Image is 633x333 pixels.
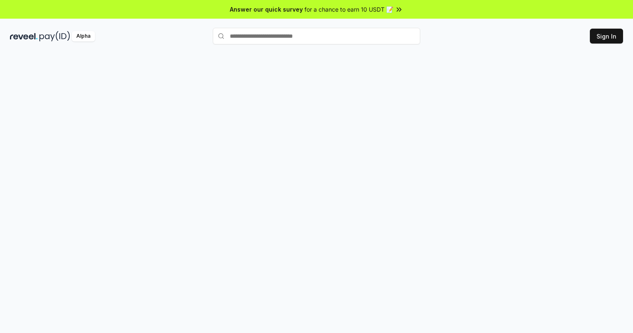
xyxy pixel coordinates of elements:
div: Alpha [72,31,95,41]
img: reveel_dark [10,31,38,41]
span: for a chance to earn 10 USDT 📝 [304,5,393,14]
span: Answer our quick survey [230,5,303,14]
button: Sign In [590,29,623,44]
img: pay_id [39,31,70,41]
